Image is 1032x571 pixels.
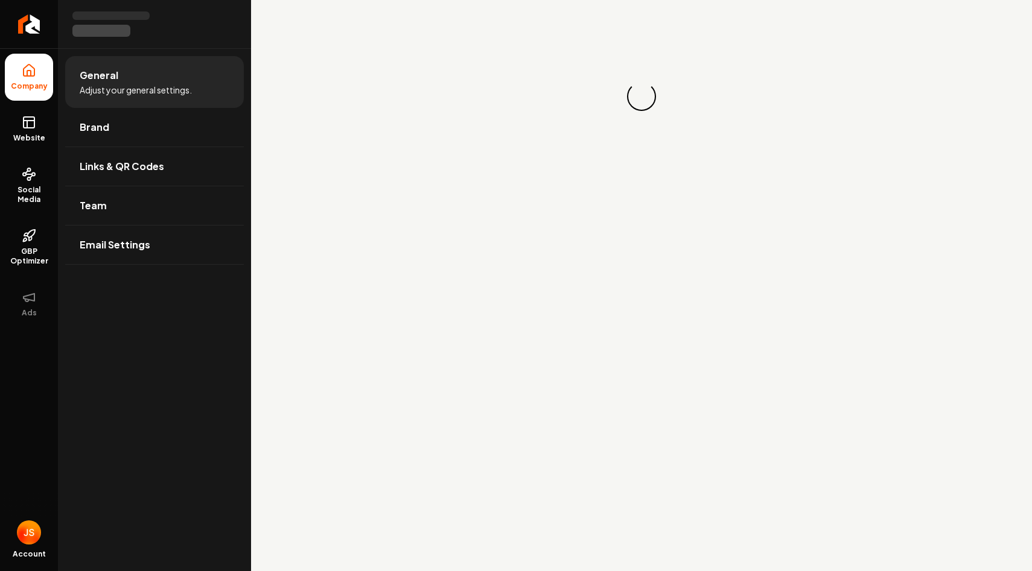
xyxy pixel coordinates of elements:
[80,120,109,134] span: Brand
[13,549,46,559] span: Account
[5,219,53,276] a: GBP Optimizer
[627,82,656,111] div: Loading
[17,520,41,544] img: Jack Stephenson
[6,81,53,91] span: Company
[80,84,192,96] span: Adjust your general settings.
[5,247,53,266] span: GBP Optimizer
[18,14,40,34] img: Rebolt Logo
[65,147,244,186] a: Links & QR Codes
[65,108,244,147] a: Brand
[80,238,150,252] span: Email Settings
[5,280,53,327] button: Ads
[17,308,42,318] span: Ads
[65,186,244,225] a: Team
[5,185,53,204] span: Social Media
[80,198,107,213] span: Team
[80,68,118,83] span: General
[5,157,53,214] a: Social Media
[80,159,164,174] span: Links & QR Codes
[17,520,41,544] button: Open user button
[8,133,50,143] span: Website
[65,226,244,264] a: Email Settings
[5,106,53,153] a: Website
